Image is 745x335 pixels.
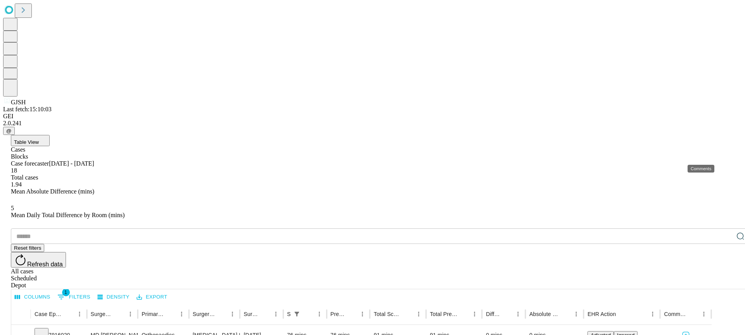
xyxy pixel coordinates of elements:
button: Sort [617,309,627,319]
button: Menu [125,309,136,319]
button: Menu [74,309,85,319]
span: Mean Absolute Difference (mins) [11,188,94,195]
div: Comments [688,165,714,173]
div: Primary Service [142,311,164,317]
div: Total Predicted Duration [430,311,458,317]
button: Density [95,291,132,303]
button: Refresh data [11,252,66,268]
span: Total cases [11,174,38,181]
div: EHR Action [587,311,616,317]
button: Menu [413,309,424,319]
span: 1 [62,288,70,296]
div: Predicted In Room Duration [331,311,346,317]
button: Sort [502,309,513,319]
div: GEI [3,113,742,120]
button: Menu [357,309,368,319]
button: Menu [270,309,281,319]
button: @ [3,127,15,135]
span: Last fetch: 15:10:03 [3,106,52,112]
div: Total Scheduled Duration [374,311,402,317]
button: Table View [11,135,50,146]
div: Surgeon Name [91,311,113,317]
div: Difference [486,311,501,317]
div: Case Epic Id [35,311,62,317]
button: Sort [458,309,469,319]
button: Menu [647,309,658,319]
button: Sort [260,309,270,319]
span: Refresh data [27,261,63,268]
div: Surgery Date [244,311,259,317]
span: Table View [14,139,39,145]
button: Menu [571,309,582,319]
button: Sort [560,309,571,319]
div: Comments [664,311,686,317]
button: Menu [314,309,325,319]
span: [DATE] - [DATE] [49,160,94,167]
button: Select columns [13,291,52,303]
button: Sort [303,309,314,319]
button: Reset filters [11,244,44,252]
div: 1 active filter [291,309,302,319]
div: 2.0.241 [3,120,742,127]
button: Sort [346,309,357,319]
button: Sort [114,309,125,319]
button: Sort [63,309,74,319]
button: Menu [176,309,187,319]
div: Absolute Difference [529,311,559,317]
span: 1.94 [11,181,22,188]
div: Surgery Name [193,311,215,317]
span: Mean Daily Total Difference by Room (mins) [11,212,125,218]
button: Show filters [55,291,92,303]
button: Sort [216,309,227,319]
button: Menu [698,309,709,319]
div: Scheduled In Room Duration [287,311,291,317]
button: Menu [227,309,238,319]
button: Menu [513,309,523,319]
button: Menu [469,309,480,319]
span: GJSH [11,99,26,105]
span: 5 [11,205,14,211]
button: Sort [688,309,698,319]
button: Sort [165,309,176,319]
button: Show filters [291,309,302,319]
span: Reset filters [14,245,41,251]
span: 18 [11,167,17,174]
span: Case forecaster [11,160,49,167]
button: Export [135,291,169,303]
button: Sort [402,309,413,319]
span: @ [6,128,12,134]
